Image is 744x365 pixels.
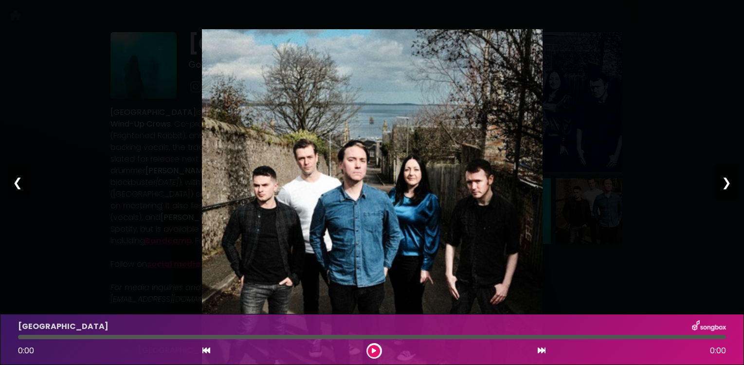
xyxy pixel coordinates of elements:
[692,320,726,333] img: songbox-logo-white.png
[714,166,739,199] div: ❯
[18,345,34,356] span: 0:00
[710,345,726,357] span: 0:00
[5,166,30,199] div: ❮
[18,321,109,332] p: [GEOGRAPHIC_DATA]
